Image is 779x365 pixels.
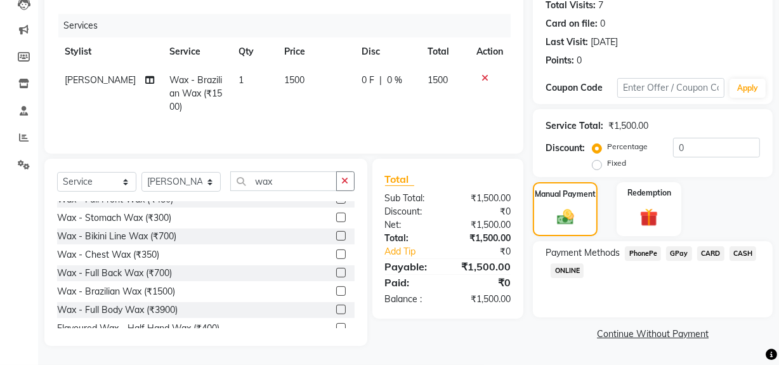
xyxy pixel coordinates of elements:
div: Wax - Brazilian Wax (₹1500) [57,285,175,298]
div: Wax - Stomach Wax (₹300) [57,211,171,225]
div: Wax - Chest Wax (₹350) [57,248,159,262]
span: 0 F [362,74,374,87]
span: [PERSON_NAME] [65,74,136,86]
label: Percentage [607,141,648,152]
div: Service Total: [546,119,603,133]
span: Wax - Brazilian Wax (₹1500) [169,74,222,112]
span: 1 [239,74,244,86]
span: CASH [730,246,757,261]
div: ₹0 [448,205,520,218]
span: GPay [666,246,692,261]
div: Flavoured Wax - Half Hand Wax (₹400) [57,322,219,335]
th: Qty [231,37,277,66]
div: ₹1,500.00 [448,293,520,306]
input: Enter Offer / Coupon Code [617,78,724,98]
img: _cash.svg [552,208,579,227]
th: Total [420,37,469,66]
div: Sub Total: [376,192,448,205]
div: 0 [577,54,582,67]
div: ₹1,500.00 [448,218,520,232]
span: CARD [697,246,724,261]
span: 1500 [284,74,304,86]
th: Stylist [57,37,162,66]
div: ₹1,500.00 [448,232,520,245]
div: Discount: [376,205,448,218]
input: Search or Scan [230,171,337,191]
div: Payable: [376,259,448,274]
div: Card on file: [546,17,598,30]
img: _gift.svg [634,206,664,229]
button: Apply [730,79,766,98]
div: [DATE] [591,36,618,49]
div: Balance : [376,293,448,306]
span: 0 % [387,74,402,87]
label: Fixed [607,157,626,169]
div: ₹1,500.00 [608,119,648,133]
th: Action [469,37,511,66]
th: Service [162,37,230,66]
div: Paid: [376,275,448,290]
div: Discount: [546,142,585,155]
div: 0 [600,17,605,30]
div: ₹0 [460,245,520,258]
div: Total: [376,232,448,245]
div: ₹0 [448,275,520,290]
div: Wax - Full Body Wax (₹3900) [57,303,178,317]
div: ₹1,500.00 [448,192,520,205]
label: Manual Payment [535,189,596,200]
span: Payment Methods [546,246,620,260]
span: Total [385,173,414,186]
div: Points: [546,54,574,67]
div: Wax - Bikini Line Wax (₹700) [57,230,176,243]
div: Last Visit: [546,36,588,49]
div: Coupon Code [546,81,617,95]
div: Net: [376,218,448,232]
div: ₹1,500.00 [448,259,520,274]
span: | [379,74,382,87]
th: Price [277,37,355,66]
span: ONLINE [551,263,584,278]
div: Services [58,14,520,37]
span: 1500 [428,74,448,86]
a: Continue Without Payment [535,328,770,341]
span: PhonePe [625,246,661,261]
div: Wax - Full Back Wax (₹700) [57,267,172,280]
th: Disc [354,37,420,66]
a: Add Tip [376,245,460,258]
label: Redemption [627,187,671,199]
